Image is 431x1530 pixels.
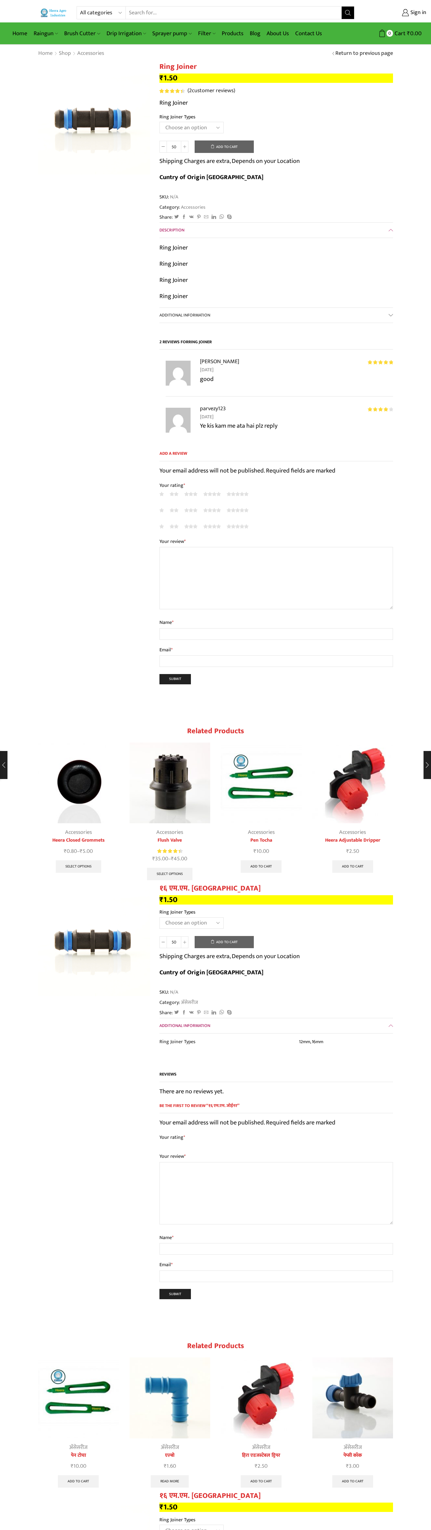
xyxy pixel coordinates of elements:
a: अ‍ॅसेसरीज [180,998,198,1006]
span: Rated out of 5 [368,407,388,411]
label: Name [159,619,393,627]
b: Cuntry of Origin [GEOGRAPHIC_DATA] [159,967,263,978]
span: 0 [386,30,393,36]
span: Rated out of 5 [157,848,180,854]
div: 2 / 10 [126,1354,214,1491]
label: Ring Joiner Types [159,909,196,916]
bdi: 2.50 [255,1461,268,1471]
p: Ring Joiner [159,243,393,253]
table: Product Details [159,1038,393,1051]
label: Your rating [159,482,393,489]
span: Additional information [159,1022,210,1029]
span: ₹ [71,1461,73,1471]
bdi: 35.00 [152,854,168,863]
p: Shipping Charges are extra, Depends on your Location [159,951,300,961]
bdi: 0.00 [407,29,422,38]
a: Additional information [159,308,393,323]
h2: 2 reviews for [159,339,393,350]
span: ₹ [64,847,67,856]
a: अ‍ॅसेसरीज [343,1443,362,1452]
span: ₹ [159,1501,163,1513]
a: 2 of 5 stars [170,523,178,530]
a: Filter [195,26,219,41]
p: 12mm, 16mm [299,1038,393,1046]
a: Accessories [65,828,92,837]
bdi: 5.00 [80,847,93,856]
a: Sprayer pump [149,26,195,41]
div: 2 / 10 [126,739,214,884]
bdi: 1.50 [159,72,178,84]
span: Sign in [409,9,426,17]
a: अ‍ॅसेसरीज [69,1443,88,1452]
input: Submit [159,1289,191,1299]
strong: parvezy123 [200,404,226,413]
a: Products [219,26,247,41]
h1: १६ एम.एम. [GEOGRAPHIC_DATA] [159,884,393,893]
a: About Us [263,26,292,41]
span: Ring Joiner [188,338,212,345]
img: एल्बो [130,1357,211,1438]
bdi: 10.00 [71,1461,86,1471]
button: Add to cart [195,140,254,153]
span: 2 [189,86,192,95]
a: Select options for “एल्बो” [151,1475,189,1488]
a: Return to previous page [335,50,393,58]
h1: Ring Joiner [159,62,393,71]
a: 1 of 5 stars [159,507,164,514]
a: पेन टोचा [38,1452,119,1459]
a: Select options for “Heera Closed Grommets” [56,860,101,873]
bdi: 45.00 [171,854,187,863]
button: Search button [342,7,354,19]
img: jointer [38,62,150,174]
a: हिरा एडजस्टेबल ड्रिपर [221,1452,302,1459]
img: Heera Adjustable Dripper [221,1357,302,1438]
span: ₹ [346,847,349,856]
span: SKU: [159,989,393,996]
a: 2 of 5 stars [170,507,178,514]
span: 2 [159,89,186,93]
bdi: 2.50 [346,847,359,856]
span: Related products [187,1340,244,1352]
strong: [PERSON_NAME] [200,357,239,366]
h2: Reviews [159,1071,393,1082]
label: Email [159,1261,393,1269]
img: पेप्सी कॉक [312,1357,393,1438]
span: ₹ [159,72,163,84]
a: 5 of 5 stars [227,491,249,497]
button: Add to cart [195,936,254,948]
time: [DATE] [200,413,393,421]
p: Shipping Charges are extra, Depends on your Location [159,156,300,166]
a: 2 of 5 stars [170,491,178,497]
label: Your review [159,1152,393,1161]
a: Add to cart: “पेन टोचा” [58,1475,99,1488]
span: ₹ [164,1461,167,1471]
a: Brush Cutter [61,26,103,41]
input: Product quantity [167,141,181,153]
a: Shop [59,50,71,58]
span: ₹ [80,847,83,856]
a: Accessories [339,828,366,837]
span: ₹ [152,854,155,863]
span: Description [159,226,184,234]
p: Ring Joiner [159,98,393,108]
div: 4 / 10 [309,1354,397,1491]
p: Ye kis kam me ata hai plz reply [200,421,393,431]
a: 3 of 5 stars [184,491,197,497]
label: Ring Joiner Types [159,113,196,121]
bdi: 10.00 [253,847,269,856]
nav: Breadcrumb [38,50,104,58]
div: 1 / 10 [34,1354,123,1491]
span: Rated out of 5 [368,360,393,364]
img: jointer [38,884,150,996]
a: अ‍ॅसेसरीज [161,1443,179,1452]
span: Rated out of 5 based on customer ratings [159,89,182,93]
span: ₹ [346,1461,349,1471]
div: 1 / 10 [34,739,123,877]
img: PEN TOCHA [38,1357,119,1438]
a: Pen Tocha [221,837,302,844]
label: Your review [159,538,393,546]
span: Cart [393,29,405,38]
div: Rated 4.50 out of 5 [159,89,185,93]
span: Add a review [159,450,393,461]
a: Accessories [180,203,206,211]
